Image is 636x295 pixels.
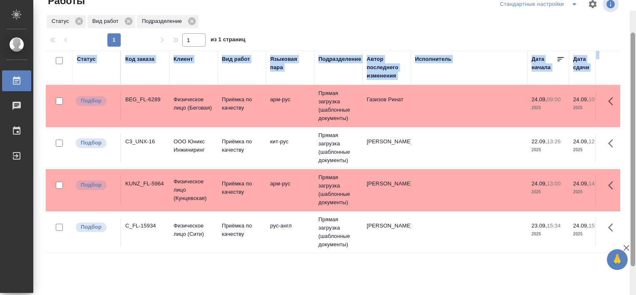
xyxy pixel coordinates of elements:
div: Дата сдачи [573,55,598,72]
div: Статус [77,55,96,63]
div: Можно подбирать исполнителей [75,137,116,149]
td: кит-рус [266,133,314,162]
button: Здесь прячутся важные кнопки [603,133,623,153]
div: Вид работ [222,55,250,63]
p: 23.09, [532,222,547,229]
p: Вид работ [92,17,122,25]
p: Физическое лицо (Сити) [174,222,214,238]
p: 2025 [573,230,606,238]
p: 22.09, [532,138,547,145]
div: Статус [47,15,86,28]
div: BEG_FL-6289 [125,95,165,104]
p: 12:00 [589,138,602,145]
p: Подбор [81,181,102,189]
p: 24.09, [532,180,547,187]
div: Можно подбирать исполнителей [75,180,116,191]
p: 24.09, [532,96,547,102]
p: Приёмка по качеству [222,95,262,112]
td: [PERSON_NAME] [363,217,411,247]
p: 24.09, [573,96,589,102]
p: 2025 [532,230,565,238]
p: Подбор [81,139,102,147]
p: 24.09, [573,222,589,229]
p: 10:00 [589,96,602,102]
p: Подразделение [142,17,185,25]
td: Прямая загрузка (шаблонные документы) [314,169,363,211]
td: Газизов Ринат [363,91,411,120]
div: Языковая пара [270,55,310,72]
button: Здесь прячутся важные кнопки [603,217,623,237]
p: 2025 [573,188,606,196]
p: 2025 [532,188,565,196]
div: Автор последнего изменения [367,55,407,80]
p: 15:34 [547,222,561,229]
td: Прямая загрузка (шаблонные документы) [314,211,363,253]
p: 24.09, [573,180,589,187]
p: Физическое лицо (Кунцевская) [174,177,214,202]
p: 09:00 [547,96,561,102]
button: 🙏 [607,249,628,270]
div: Можно подбирать исполнителей [75,95,116,107]
td: рус-англ [266,217,314,247]
p: Физическое лицо (Беговая) [174,95,214,112]
button: Здесь прячутся важные кнопки [603,175,623,195]
td: [PERSON_NAME] [363,175,411,205]
div: KUNZ_FL-5964 [125,180,165,188]
td: арм-рус [266,175,314,205]
td: арм-рус [266,91,314,120]
p: 2025 [532,104,565,112]
div: Вид работ [87,15,135,28]
div: C_FL-15934 [125,222,165,230]
p: 2025 [532,146,565,154]
p: Подбор [81,223,102,231]
p: Приёмка по качеству [222,137,262,154]
p: 2025 [573,146,606,154]
td: [PERSON_NAME] [363,133,411,162]
div: Можно подбирать исполнителей [75,222,116,233]
p: Приёмка по качеству [222,180,262,196]
div: Код заказа [125,55,154,63]
div: Дата начала [532,55,556,72]
span: из 1 страниц [211,35,246,47]
p: Приёмка по качеству [222,222,262,238]
div: Клиент [174,55,193,63]
div: C3_UNX-16 [125,137,165,146]
div: Исполнитель [415,55,452,63]
p: 13:00 [547,180,561,187]
td: Прямая загрузка (шаблонные документы) [314,127,363,169]
div: Подразделение [318,55,361,63]
p: 15:00 [589,222,602,229]
p: Статус [52,17,72,25]
p: 13:26 [547,138,561,145]
span: 🙏 [610,251,624,268]
p: ООО Юникс Инжиниринг [174,137,214,154]
div: Подразделение [137,15,199,28]
p: 14:00 [589,180,602,187]
p: 2025 [573,104,606,112]
p: 24.09, [573,138,589,145]
p: Подбор [81,97,102,105]
td: Прямая загрузка (шаблонные документы) [314,85,363,127]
